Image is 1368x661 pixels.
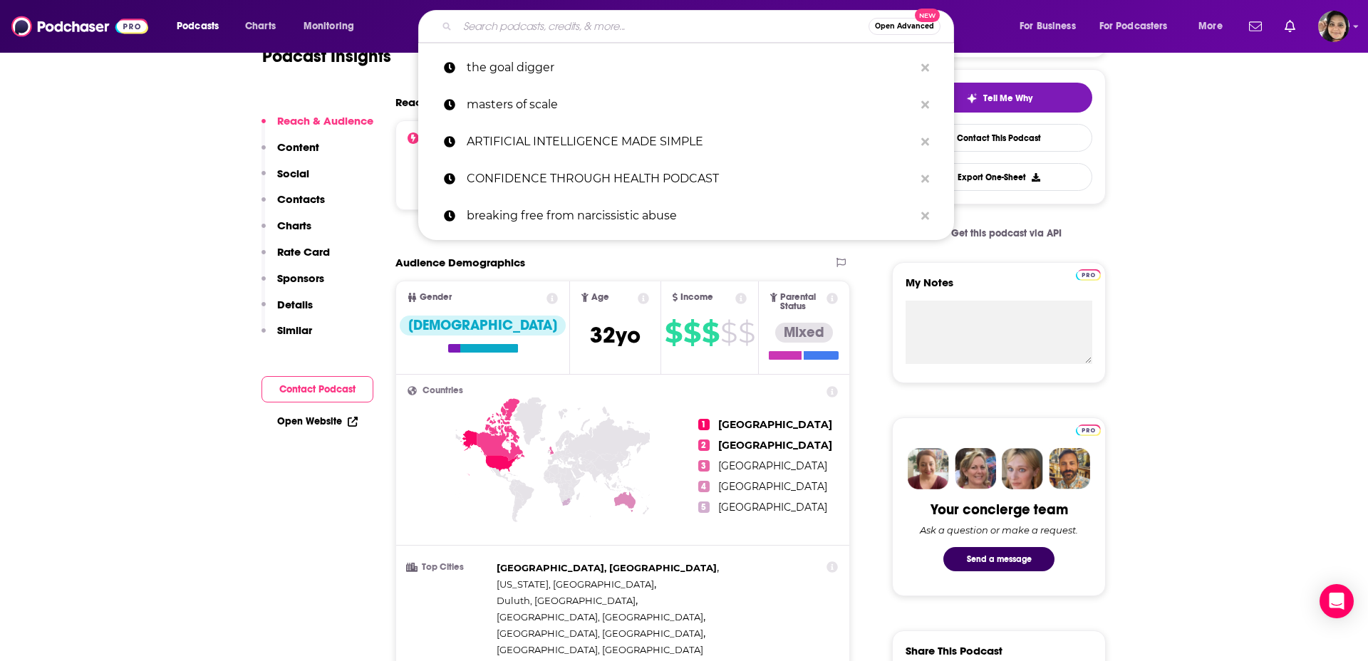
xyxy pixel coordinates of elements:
[277,271,324,285] p: Sponsors
[718,459,827,472] span: [GEOGRAPHIC_DATA]
[261,376,373,402] button: Contact Podcast
[497,595,636,606] span: Duluth, [GEOGRAPHIC_DATA]
[698,481,710,492] span: 4
[245,16,276,36] span: Charts
[277,219,311,232] p: Charts
[467,86,914,123] p: masters of scale
[1090,15,1188,38] button: open menu
[261,114,373,140] button: Reach & Audience
[277,415,358,427] a: Open Website
[277,323,312,337] p: Similar
[11,13,148,40] img: Podchaser - Follow, Share and Rate Podcasts
[277,140,319,154] p: Content
[395,256,525,269] h2: Audience Demographics
[718,501,827,514] span: [GEOGRAPHIC_DATA]
[951,227,1062,239] span: Get this podcast via API
[497,644,703,655] span: [GEOGRAPHIC_DATA], [GEOGRAPHIC_DATA]
[698,439,710,451] span: 2
[294,15,373,38] button: open menu
[497,560,719,576] span: ,
[983,93,1032,104] span: Tell Me Why
[698,501,710,513] span: 5
[738,321,755,344] span: $
[457,15,869,38] input: Search podcasts, credits, & more...
[432,10,968,43] div: Search podcasts, credits, & more...
[1318,11,1349,42] img: User Profile
[908,448,949,489] img: Sydney Profile
[418,49,954,86] a: the goal digger
[418,86,954,123] a: masters of scale
[906,163,1092,191] button: Export One-Sheet
[177,16,219,36] span: Podcasts
[497,562,717,573] span: [GEOGRAPHIC_DATA], [GEOGRAPHIC_DATA]
[683,321,700,344] span: $
[408,563,491,572] h3: Top Cities
[1010,15,1094,38] button: open menu
[1099,16,1168,36] span: For Podcasters
[304,16,354,36] span: Monitoring
[931,501,1068,519] div: Your concierge team
[869,18,940,35] button: Open AdvancedNew
[261,245,330,271] button: Rate Card
[277,114,373,127] p: Reach & Audience
[497,609,705,625] span: ,
[423,386,463,395] span: Countries
[775,323,833,343] div: Mixed
[1076,269,1101,281] img: Podchaser Pro
[420,293,452,302] span: Gender
[780,293,824,311] span: Parental Status
[277,167,309,180] p: Social
[943,547,1054,571] button: Send a message
[497,628,703,639] span: [GEOGRAPHIC_DATA], [GEOGRAPHIC_DATA]
[418,123,954,160] a: ARTIFICIAL INTELLIGENCE MADE SIMPLE
[1076,425,1101,436] img: Podchaser Pro
[418,197,954,234] a: breaking free from narcissistic abuse
[590,321,641,349] span: 32 yo
[1198,16,1223,36] span: More
[277,298,313,311] p: Details
[906,276,1092,301] label: My Notes
[698,460,710,472] span: 3
[467,123,914,160] p: ARTIFICIAL INTELLIGENCE MADE SIMPLE
[1320,584,1354,618] div: Open Intercom Messenger
[236,15,284,38] a: Charts
[277,192,325,206] p: Contacts
[261,271,324,298] button: Sponsors
[261,298,313,324] button: Details
[915,9,940,22] span: New
[718,418,832,431] span: [GEOGRAPHIC_DATA]
[395,95,428,109] h2: Reach
[1020,16,1076,36] span: For Business
[167,15,237,38] button: open menu
[698,419,710,430] span: 1
[702,321,719,344] span: $
[1318,11,1349,42] span: Logged in as shelbyjanner
[966,93,978,104] img: tell me why sparkle
[261,192,325,219] button: Contacts
[920,524,1078,536] div: Ask a question or make a request.
[277,245,330,259] p: Rate Card
[718,439,832,452] span: [GEOGRAPHIC_DATA]
[400,316,566,335] div: [DEMOGRAPHIC_DATA]
[261,167,309,193] button: Social
[261,140,319,167] button: Content
[1318,11,1349,42] button: Show profile menu
[906,644,1002,657] h3: Share This Podcast
[467,49,914,86] p: the goal digger
[665,321,682,344] span: $
[497,593,638,609] span: ,
[720,321,737,344] span: $
[1279,14,1301,38] a: Show notifications dropdown
[1243,14,1268,38] a: Show notifications dropdown
[497,578,654,590] span: [US_STATE], [GEOGRAPHIC_DATA]
[261,323,312,350] button: Similar
[1049,448,1090,489] img: Jon Profile
[1188,15,1240,38] button: open menu
[718,480,827,493] span: [GEOGRAPHIC_DATA]
[497,611,703,623] span: [GEOGRAPHIC_DATA], [GEOGRAPHIC_DATA]
[906,83,1092,113] button: tell me why sparkleTell Me Why
[925,216,1073,251] a: Get this podcast via API
[1076,267,1101,281] a: Pro website
[906,124,1092,152] a: Contact This Podcast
